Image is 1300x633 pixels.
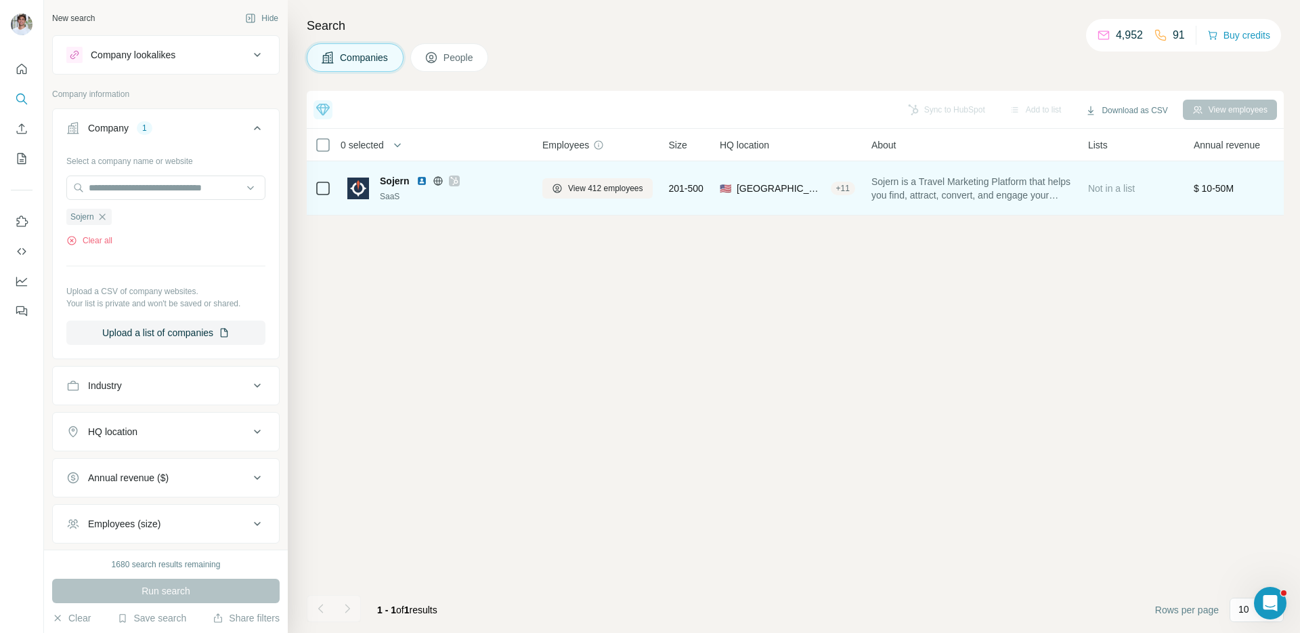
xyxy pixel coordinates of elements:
button: Dashboard [11,269,32,293]
button: Share filters [213,611,280,625]
span: Sojern [70,211,94,223]
img: Logo of Sojern [347,178,369,199]
span: results [377,605,437,615]
button: Use Surfe API [11,239,32,264]
button: Quick start [11,57,32,81]
span: Lists [1088,138,1108,152]
button: Enrich CSV [11,117,32,141]
button: Company1 [53,112,279,150]
span: Companies [340,51,389,64]
span: HQ location [720,138,769,152]
button: Search [11,87,32,111]
span: Sojern [380,174,410,188]
span: Employees [542,138,589,152]
div: Company [88,121,129,135]
button: My lists [11,146,32,171]
span: Rows per page [1155,603,1219,617]
div: HQ location [88,425,137,438]
span: 0 selected [341,138,384,152]
div: 1680 search results remaining [112,558,221,571]
img: Avatar [11,14,32,35]
button: Upload a list of companies [66,321,265,345]
div: 1 [137,122,152,134]
button: View 412 employees [542,178,653,199]
span: About [871,138,896,152]
span: Annual revenue [1194,138,1260,152]
span: View 412 employees [568,182,643,195]
button: Employees (size) [53,508,279,540]
button: Save search [117,611,186,625]
span: Size [669,138,687,152]
img: LinkedIn logo [416,176,427,186]
p: Upload a CSV of company websites. [66,285,265,298]
div: New search [52,12,95,24]
button: Industry [53,369,279,402]
button: Use Surfe on LinkedIn [11,209,32,234]
button: Hide [236,8,288,28]
button: Download as CSV [1076,100,1177,121]
span: [GEOGRAPHIC_DATA] [737,182,825,195]
h4: Search [307,16,1284,35]
span: People [443,51,475,64]
div: + 11 [831,182,855,195]
button: Buy credits [1207,26,1270,45]
p: 4,952 [1116,27,1143,43]
button: Clear [52,611,91,625]
button: Annual revenue ($) [53,462,279,494]
p: 91 [1173,27,1185,43]
span: 201-500 [669,182,703,195]
div: Employees (size) [88,517,160,531]
span: Not in a list [1088,183,1135,194]
span: 🇺🇸 [720,182,731,195]
button: Company lookalikes [53,39,279,71]
span: 1 [404,605,410,615]
div: Company lookalikes [91,48,175,62]
button: Clear all [66,234,112,247]
span: Sojern is a Travel Marketing Platform that helps you find, attract, convert, and engage your cust... [871,175,1072,202]
div: Select a company name or website [66,150,265,167]
span: $ 10-50M [1194,183,1234,194]
p: Company information [52,88,280,100]
p: 10 [1238,603,1249,616]
iframe: Intercom live chat [1254,587,1286,619]
div: Annual revenue ($) [88,471,169,485]
p: Your list is private and won't be saved or shared. [66,298,265,310]
div: SaaS [380,190,526,203]
span: 1 - 1 [377,605,396,615]
div: Industry [88,379,122,392]
span: of [396,605,404,615]
button: HQ location [53,415,279,448]
button: Feedback [11,299,32,323]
